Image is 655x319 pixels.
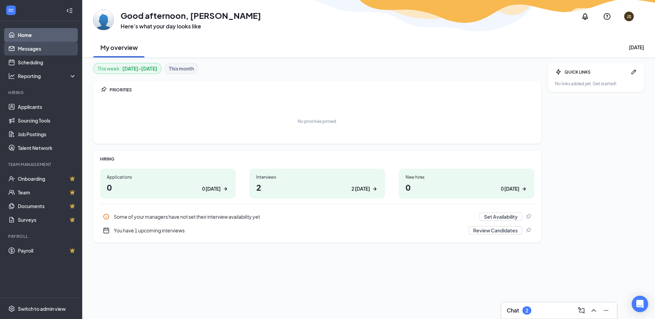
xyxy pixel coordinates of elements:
[507,307,519,314] h3: Chat
[18,100,76,114] a: Applicants
[121,23,261,30] h3: Here’s what your day looks like
[501,185,519,192] div: 0 [DATE]
[555,81,637,87] div: No links added yet. Get started!
[8,233,75,239] div: Payroll
[8,305,15,312] svg: Settings
[100,224,534,237] a: CalendarNewYou have 1 upcoming interviewsReview CandidatesPin
[18,127,76,141] a: Job Postings
[565,69,628,75] div: QUICK LINKS
[222,186,229,192] svg: ArrowRight
[256,181,378,193] h1: 2
[18,199,76,213] a: DocumentsCrown
[8,7,14,14] svg: WorkstreamLogo
[526,308,528,314] div: 2
[66,7,73,14] svg: Collapse
[18,244,76,257] a: PayrollCrown
[18,172,76,186] a: OnboardingCrown
[406,181,528,193] h1: 0
[18,28,76,42] a: Home
[121,10,261,21] h1: Good afternoon, [PERSON_NAME]
[18,73,77,79] div: Reporting
[629,44,644,51] div: [DATE]
[351,185,370,192] div: 2 [DATE]
[110,87,534,93] div: PRIORITIES
[590,306,598,315] svg: ChevronUp
[93,10,114,30] img: Jacob Slabaugh
[8,90,75,95] div: Hiring
[577,306,585,315] svg: ComposeMessage
[630,68,637,75] svg: Pen
[114,227,465,234] div: You have 1 upcoming interviews
[525,213,532,220] svg: Pin
[103,213,110,220] svg: Info
[18,114,76,127] a: Sourcing Tools
[8,73,15,79] svg: Analysis
[632,296,648,312] div: Open Intercom Messenger
[588,305,599,316] button: ChevronUp
[627,14,631,20] div: JS
[114,213,475,220] div: Some of your managers have not set their interview availability yet
[480,213,522,221] button: Set Availability
[8,162,75,167] div: Team Management
[122,65,157,72] b: [DATE] - [DATE]
[18,141,76,155] a: Talent Network
[18,42,76,55] a: Messages
[100,156,534,162] div: HIRING
[100,169,236,199] a: Applications00 [DATE]ArrowRight
[202,185,221,192] div: 0 [DATE]
[103,227,110,234] svg: CalendarNew
[18,186,76,199] a: TeamCrown
[100,224,534,237] div: You have 1 upcoming interviews
[601,305,611,316] button: Minimize
[525,227,532,234] svg: Pin
[98,65,157,72] div: This week :
[298,118,337,124] div: No priorities pinned.
[100,210,534,224] a: InfoSome of your managers have not set their interview availability yetSet AvailabilityPin
[18,305,66,312] div: Switch to admin view
[576,305,587,316] button: ComposeMessage
[603,12,611,21] svg: QuestionInfo
[107,174,229,180] div: Applications
[469,226,522,234] button: Review Candidates
[256,174,378,180] div: Interviews
[100,86,107,93] svg: Pin
[602,306,610,315] svg: Minimize
[100,43,138,52] h2: My overview
[555,68,562,75] svg: Bolt
[18,213,76,227] a: SurveysCrown
[371,186,378,192] svg: ArrowRight
[100,210,534,224] div: Some of your managers have not set their interview availability yet
[581,12,589,21] svg: Notifications
[249,169,385,199] a: Interviews22 [DATE]ArrowRight
[107,181,229,193] h1: 0
[169,65,194,72] b: This month
[521,186,528,192] svg: ArrowRight
[406,174,528,180] div: New hires
[18,55,76,69] a: Scheduling
[399,169,534,199] a: New hires00 [DATE]ArrowRight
